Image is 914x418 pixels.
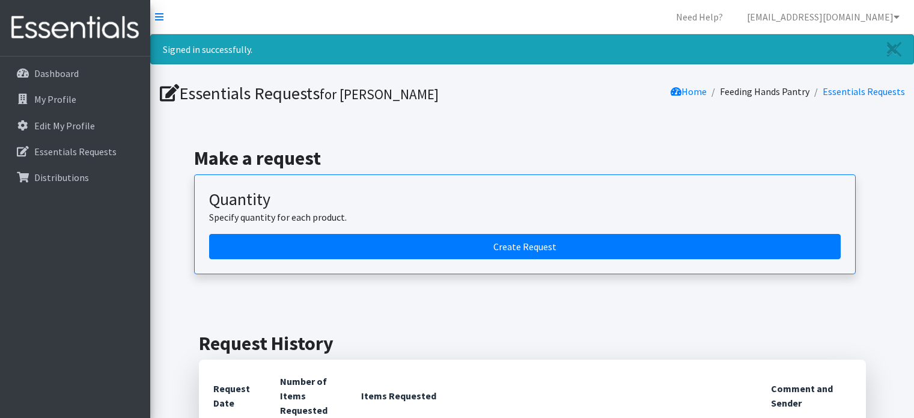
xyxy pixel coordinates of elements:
h1: Essentials Requests [160,83,528,104]
p: My Profile [34,93,76,105]
a: Home [671,85,707,97]
small: for [PERSON_NAME] [320,85,439,103]
a: Dashboard [5,61,145,85]
h3: Quantity [209,189,841,210]
a: My Profile [5,87,145,111]
a: Distributions [5,165,145,189]
a: [EMAIL_ADDRESS][DOMAIN_NAME] [737,5,909,29]
p: Distributions [34,171,89,183]
h2: Request History [199,332,866,355]
p: Specify quantity for each product. [209,210,841,224]
a: Need Help? [666,5,733,29]
div: Signed in successfully. [150,34,914,64]
p: Essentials Requests [34,146,117,158]
a: Essentials Requests [5,140,145,164]
p: Edit My Profile [34,120,95,132]
a: Close [875,35,913,64]
p: Dashboard [34,67,79,79]
img: HumanEssentials [5,8,145,48]
a: Edit My Profile [5,114,145,138]
a: Feeding Hands Pantry [720,85,809,97]
h2: Make a request [194,147,870,170]
a: Create a request by quantity [209,234,841,259]
a: Essentials Requests [823,85,905,97]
